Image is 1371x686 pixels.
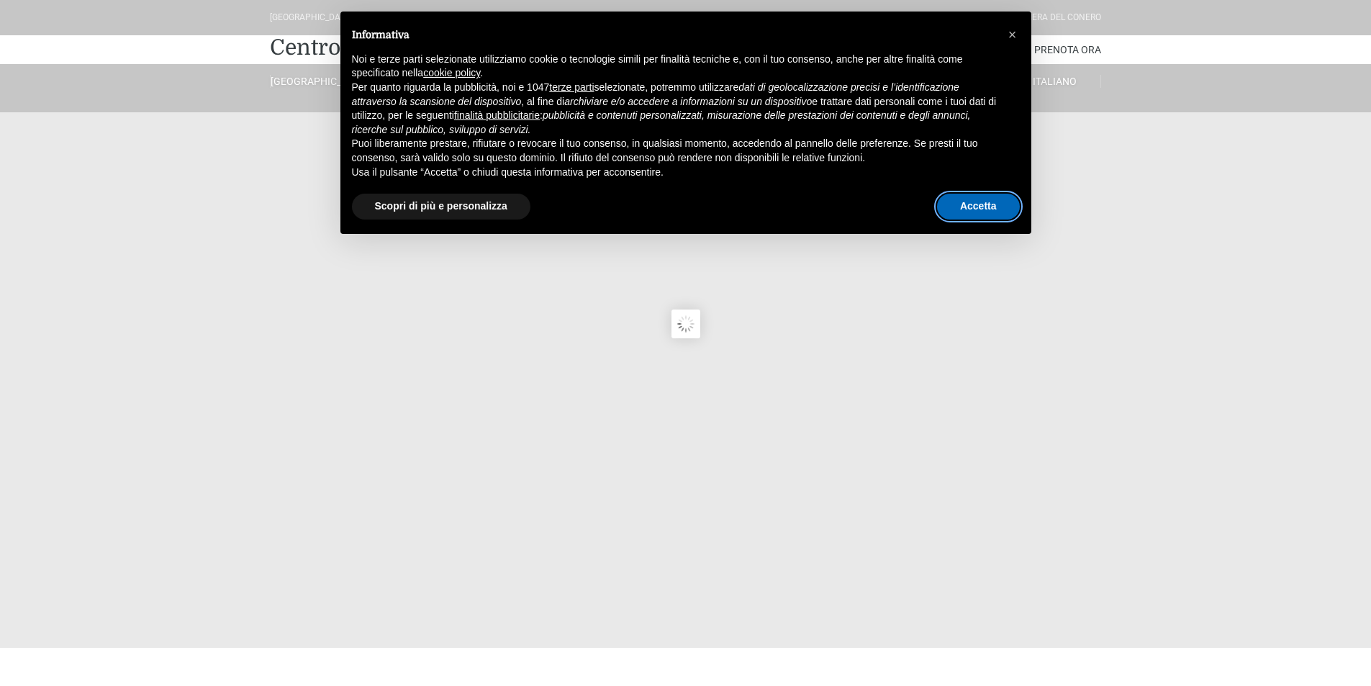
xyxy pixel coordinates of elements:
[224,19,296,27] p: €
[700,5,802,27] span: Codice Promo
[224,32,296,42] span: Prezzo su altri siti
[1009,75,1101,88] a: Italiano
[32,30,81,44] div: Settembre
[596,30,687,41] li: Assistenza clienti
[1008,27,1017,42] span: ×
[937,194,1020,220] button: Accetta
[270,75,362,88] a: [GEOGRAPHIC_DATA]
[423,67,480,78] a: cookie policy
[270,33,548,62] a: Centro Vacanze De Angelis
[352,81,997,137] p: Per quanto riguarda la pubblicità, noi e 1047 selezionate, potremmo utilizzare , al fine di e tra...
[480,18,510,48] span: 7.8
[596,41,687,53] li: Pagamento sicuro
[564,6,574,20] span: ★
[51,8,61,25] div: 6
[508,6,517,20] span: ★
[1033,76,1077,87] span: Italiano
[489,6,499,20] span: ★
[522,20,535,31] span: 309
[352,53,997,81] p: Noi e terze parti selezionate utilizziamo cookie o tecnologie simili per finalità tecniche e, con...
[536,6,546,20] span: ★
[108,8,118,25] div: 7
[555,6,564,20] span: ★
[247,40,266,56] span: 105
[352,166,997,180] p: Usa il pulsante “Accetta” o chiudi questa informativa per acconsentire.
[1017,11,1101,24] div: Riviera Del Conero
[89,30,138,44] div: Settembre
[352,81,959,107] em: dati di geolocalizzazione precisi e l’identificazione attraverso la scansione del dispositivo
[527,6,536,20] span: ★
[520,20,574,31] a: ( recensioni)
[227,7,292,19] span: Il nostro prezzo
[517,6,527,20] span: ★
[454,109,540,123] button: finalità pubblicitarie
[546,6,555,20] span: ★
[1034,35,1101,64] a: Prenota Ora
[224,44,296,53] p: €
[352,109,971,135] em: pubblicità e contenuti personalizzati, misurazione delle prestazioni dei contenuti e degli annunc...
[564,96,812,107] em: archiviare e/o accedere a informazioni su un dispositivo
[596,6,687,30] li: Miglior prezzo garantito
[499,6,508,20] span: ★
[480,6,489,20] span: ★
[1001,23,1024,46] button: Chiudi questa informativa
[270,11,353,24] div: [GEOGRAPHIC_DATA]
[549,81,594,95] button: terze parti
[247,15,266,31] span: 100
[40,44,73,55] div: [DATE]
[97,44,130,55] div: [DATE]
[352,29,997,41] h2: Informativa
[325,23,381,40] span: Prenota
[352,194,530,220] button: Scopri di più e personalizza
[352,137,997,165] p: Puoi liberamente prestare, rifiutare o revocare il tuo consenso, in qualsiasi momento, accedendo ...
